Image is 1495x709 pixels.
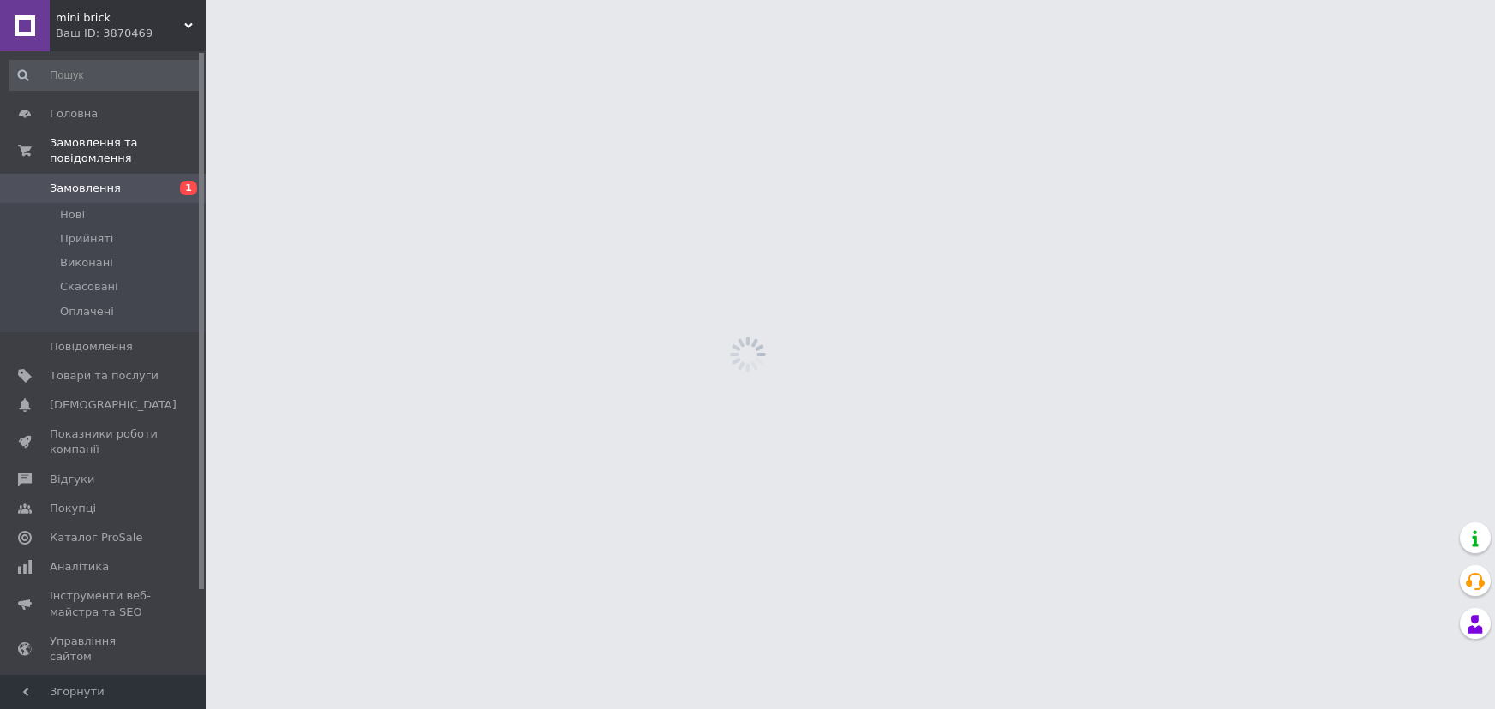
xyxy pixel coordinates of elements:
span: Відгуки [50,472,94,487]
span: Скасовані [60,279,118,295]
span: Управління сайтом [50,634,158,664]
span: Покупці [50,501,96,516]
span: mini brick [56,10,184,26]
span: Каталог ProSale [50,530,142,545]
span: Нові [60,207,85,223]
span: Інструменти веб-майстра та SEO [50,588,158,619]
span: Головна [50,106,98,122]
span: Виконані [60,255,113,271]
span: Прийняті [60,231,113,247]
span: [DEMOGRAPHIC_DATA] [50,397,176,413]
span: Замовлення та повідомлення [50,135,206,166]
span: Повідомлення [50,339,133,354]
span: Оплачені [60,304,114,319]
span: Показники роботи компанії [50,426,158,457]
span: Замовлення [50,181,121,196]
div: Ваш ID: 3870469 [56,26,206,41]
span: Товари та послуги [50,368,158,384]
span: Аналітика [50,559,109,575]
span: 1 [180,181,197,195]
input: Пошук [9,60,201,91]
